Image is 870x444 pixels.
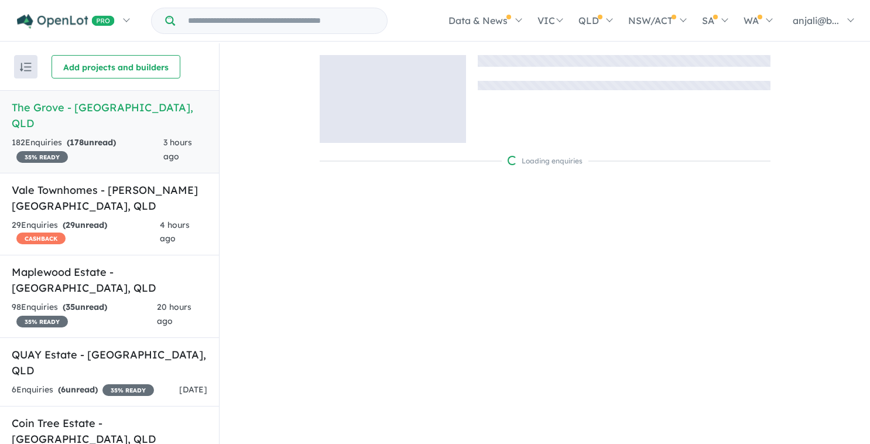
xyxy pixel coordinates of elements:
[61,384,66,395] span: 6
[66,302,75,312] span: 35
[177,8,385,33] input: Try estate name, suburb, builder or developer
[12,182,207,214] h5: Vale Townhomes - [PERSON_NAME][GEOGRAPHIC_DATA] , QLD
[179,384,207,395] span: [DATE]
[12,383,154,397] div: 6 Enquir ies
[16,316,68,327] span: 35 % READY
[12,347,207,378] h5: QUAY Estate - [GEOGRAPHIC_DATA] , QLD
[12,100,207,131] h5: The Grove - [GEOGRAPHIC_DATA] , QLD
[508,155,583,167] div: Loading enquiries
[70,137,84,148] span: 178
[12,264,207,296] h5: Maplewood Estate - [GEOGRAPHIC_DATA] , QLD
[16,233,66,244] span: CASHBACK
[63,220,107,230] strong: ( unread)
[12,136,163,164] div: 182 Enquir ies
[52,55,180,78] button: Add projects and builders
[157,302,191,326] span: 20 hours ago
[793,15,839,26] span: anjali@b...
[12,218,160,247] div: 29 Enquir ies
[16,151,68,163] span: 35 % READY
[160,220,190,244] span: 4 hours ago
[163,137,192,162] span: 3 hours ago
[63,302,107,312] strong: ( unread)
[58,384,98,395] strong: ( unread)
[12,300,157,329] div: 98 Enquir ies
[67,137,116,148] strong: ( unread)
[102,384,154,396] span: 35 % READY
[20,63,32,71] img: sort.svg
[66,220,75,230] span: 29
[17,14,115,29] img: Openlot PRO Logo White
